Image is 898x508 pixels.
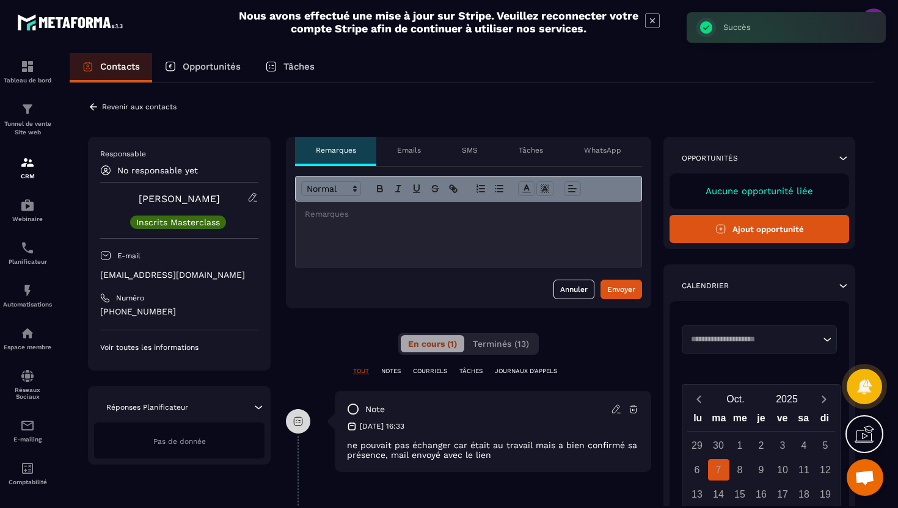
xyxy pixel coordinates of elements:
[397,145,421,155] p: Emails
[20,369,35,383] img: social-network
[584,145,621,155] p: WhatsApp
[3,120,52,137] p: Tunnel de vente Site web
[100,149,258,159] p: Responsable
[3,344,52,350] p: Espace membre
[729,435,751,456] div: 1
[708,484,729,505] div: 14
[20,241,35,255] img: scheduler
[283,61,315,72] p: Tâches
[3,360,52,409] a: social-networksocial-networkRéseaux Sociaux
[413,367,447,376] p: COURRIELS
[670,215,849,243] button: Ajout opportunité
[20,198,35,212] img: automations
[117,165,198,175] p: No responsable yet
[708,435,729,456] div: 30
[710,388,761,410] button: Open months overlay
[353,367,369,376] p: TOUT
[751,459,772,481] div: 9
[100,269,258,281] p: [EMAIL_ADDRESS][DOMAIN_NAME]
[772,484,794,505] div: 17
[3,301,52,308] p: Automatisations
[495,367,557,376] p: JOURNAUX D'APPELS
[682,281,729,291] p: Calendrier
[365,404,385,415] p: note
[729,484,751,505] div: 15
[3,436,52,443] p: E-mailing
[3,146,52,189] a: formationformationCRM
[687,333,820,346] input: Search for option
[772,459,794,481] div: 10
[136,218,220,227] p: Inscrits Masterclass
[401,335,464,352] button: En cours (1)
[814,410,835,431] div: di
[3,386,52,400] p: Réseaux Sociaux
[751,484,772,505] div: 16
[473,339,529,349] span: Terminés (13)
[20,326,35,341] img: automations
[847,459,883,496] div: Ouvrir le chat
[682,153,738,163] p: Opportunités
[100,343,258,352] p: Voir toutes les informations
[183,61,241,72] p: Opportunités
[687,391,710,407] button: Previous month
[708,459,729,481] div: 7
[794,484,815,505] div: 18
[687,410,709,431] div: lu
[682,186,837,197] p: Aucune opportunité liée
[106,402,188,412] p: Réponses Planificateur
[3,93,52,146] a: formationformationTunnel de vente Site web
[682,325,837,354] div: Search for option
[553,280,594,299] button: Annuler
[729,459,751,481] div: 8
[117,251,141,261] p: E-mail
[20,102,35,117] img: formation
[607,283,635,296] div: Envoyer
[3,189,52,231] a: automationsautomationsWebinaire
[794,435,815,456] div: 4
[3,173,52,180] p: CRM
[100,61,140,72] p: Contacts
[3,409,52,452] a: emailemailE-mailing
[17,11,127,34] img: logo
[253,53,327,82] a: Tâches
[687,484,708,505] div: 13
[20,59,35,74] img: formation
[793,410,814,431] div: sa
[360,421,404,431] p: [DATE] 16:33
[687,459,708,481] div: 6
[152,53,253,82] a: Opportunités
[3,50,52,93] a: formationformationTableau de bord
[751,410,772,431] div: je
[238,9,639,35] h2: Nous avons effectué une mise à jour sur Stripe. Veuillez reconnecter votre compte Stripe afin de ...
[20,155,35,170] img: formation
[20,418,35,433] img: email
[100,306,258,317] p: [PHONE_NUMBER]
[459,367,483,376] p: TÂCHES
[3,479,52,485] p: Comptabilité
[3,216,52,222] p: Webinaire
[139,193,220,205] a: [PERSON_NAME]
[815,459,836,481] div: 12
[3,77,52,84] p: Tableau de bord
[751,435,772,456] div: 2
[20,283,35,298] img: automations
[347,440,639,460] p: ne pouvait pas échanger car était au travail mais a bien confirmé sa présence, mail envoyé avec l...
[772,410,793,431] div: ve
[812,391,835,407] button: Next month
[815,484,836,505] div: 19
[408,339,457,349] span: En cours (1)
[102,103,177,111] p: Revenir aux contacts
[729,410,751,431] div: me
[761,388,812,410] button: Open years overlay
[116,293,144,303] p: Numéro
[316,145,356,155] p: Remarques
[70,53,152,82] a: Contacts
[600,280,642,299] button: Envoyer
[381,367,401,376] p: NOTES
[153,437,206,446] span: Pas de donnée
[3,231,52,274] a: schedulerschedulerPlanificateur
[3,317,52,360] a: automationsautomationsEspace membre
[3,452,52,495] a: accountantaccountantComptabilité
[687,435,708,456] div: 29
[815,435,836,456] div: 5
